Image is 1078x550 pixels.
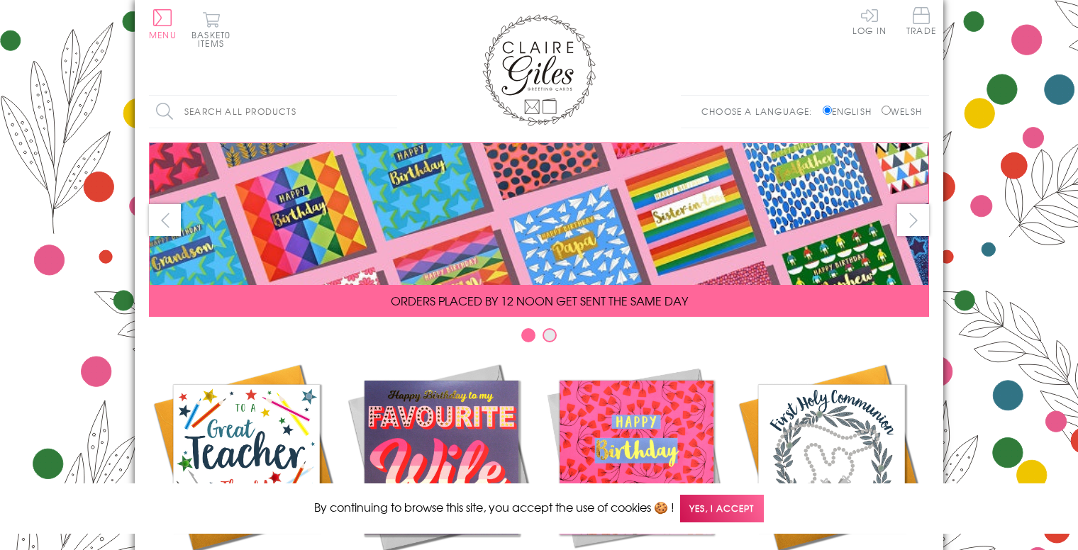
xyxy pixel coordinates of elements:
[149,9,177,39] button: Menu
[149,96,397,128] input: Search all products
[383,96,397,128] input: Search
[191,11,230,47] button: Basket0 items
[882,106,891,115] input: Welsh
[391,292,688,309] span: ORDERS PLACED BY 12 NOON GET SENT THE SAME DAY
[680,495,764,522] span: Yes, I accept
[521,328,535,342] button: Carousel Page 1 (Current Slide)
[149,204,181,236] button: prev
[823,105,879,118] label: English
[543,328,557,342] button: Carousel Page 2
[906,7,936,38] a: Trade
[149,327,929,349] div: Carousel Pagination
[852,7,887,35] a: Log In
[882,105,922,118] label: Welsh
[482,14,596,126] img: Claire Giles Greetings Cards
[823,106,832,115] input: English
[149,28,177,41] span: Menu
[701,105,820,118] p: Choose a language:
[897,204,929,236] button: next
[906,7,936,35] span: Trade
[198,28,230,50] span: 0 items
